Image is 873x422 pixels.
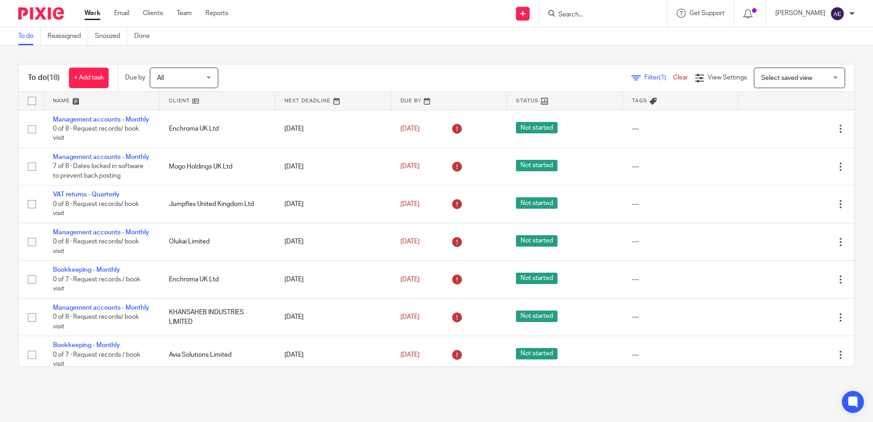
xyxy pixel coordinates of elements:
[177,9,192,18] a: Team
[53,201,139,217] span: 0 of 8 · Request records/ book visit
[114,9,129,18] a: Email
[18,27,41,45] a: To do
[53,126,139,142] span: 0 of 8 · Request records/ book visit
[84,9,100,18] a: Work
[53,342,120,348] a: Bookkeeping - Monthly
[632,200,730,209] div: ---
[708,74,747,81] span: View Settings
[69,68,109,88] a: + Add task
[275,336,391,374] td: [DATE]
[632,162,730,171] div: ---
[53,305,149,311] a: Management accounts - Monthly
[632,237,730,246] div: ---
[516,348,557,359] span: Not started
[53,164,143,179] span: 7 of 8 · Dates locked in software to prevent back posting
[775,9,826,18] p: [PERSON_NAME]
[53,267,120,273] a: Bookkeeping - Monthly
[400,126,420,132] span: [DATE]
[53,352,140,368] span: 0 of 7 · Request records / book visit
[516,273,557,284] span: Not started
[18,7,64,20] img: Pixie
[53,191,120,198] a: VAT returns - Quarterly
[53,154,149,160] a: Management accounts - Monthly
[205,9,228,18] a: Reports
[761,75,812,81] span: Select saved view
[673,74,688,81] a: Clear
[400,314,420,320] span: [DATE]
[53,229,149,236] a: Management accounts - Monthly
[400,352,420,358] span: [DATE]
[400,238,420,245] span: [DATE]
[143,9,163,18] a: Clients
[516,235,557,247] span: Not started
[689,10,725,16] span: Get Support
[516,311,557,322] span: Not started
[53,314,139,330] span: 0 of 8 · Request records/ book visit
[125,73,145,82] p: Due by
[275,261,391,298] td: [DATE]
[47,74,60,81] span: (18)
[160,223,276,260] td: Olukai Limited
[275,110,391,148] td: [DATE]
[644,74,673,81] span: Filter
[157,75,164,81] span: All
[275,185,391,223] td: [DATE]
[47,27,88,45] a: Reassigned
[400,164,420,170] span: [DATE]
[160,185,276,223] td: Jumpflex United Kingdom Ltd
[275,223,391,260] td: [DATE]
[28,73,60,83] h1: To do
[160,261,276,298] td: Enchroma UK Ltd
[275,148,391,185] td: [DATE]
[632,312,730,322] div: ---
[95,27,127,45] a: Snoozed
[53,238,139,254] span: 0 of 8 · Request records/ book visit
[659,74,666,81] span: (1)
[160,298,276,336] td: KHANSAHEB INDUSTRIES LIMITED
[632,350,730,359] div: ---
[830,6,845,21] img: svg%3E
[160,110,276,148] td: Enchroma UK Ltd
[53,116,149,123] a: Management accounts - Monthly
[516,122,557,133] span: Not started
[516,160,557,171] span: Not started
[632,98,647,103] span: Tags
[53,276,140,292] span: 0 of 7 · Request records / book visit
[516,197,557,209] span: Not started
[275,298,391,336] td: [DATE]
[400,276,420,283] span: [DATE]
[160,336,276,374] td: Avia Solutions Limited
[400,201,420,207] span: [DATE]
[632,275,730,284] div: ---
[632,124,730,133] div: ---
[557,11,640,19] input: Search
[134,27,157,45] a: Done
[160,148,276,185] td: Mogo Holdings UK Ltd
